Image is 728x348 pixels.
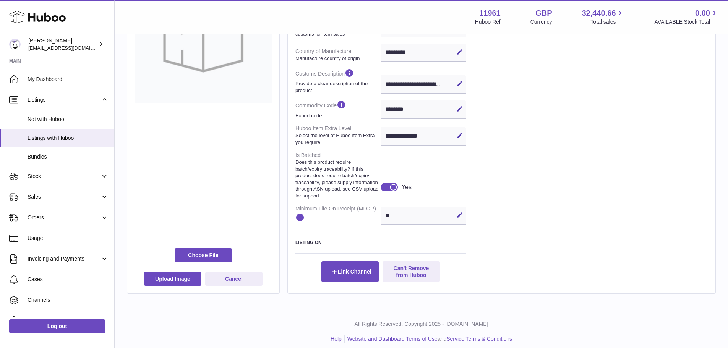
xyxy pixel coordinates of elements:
[321,261,379,282] button: Link Channel
[28,45,112,51] span: [EMAIL_ADDRESS][DOMAIN_NAME]
[28,235,109,242] span: Usage
[28,214,101,221] span: Orders
[28,153,109,160] span: Bundles
[28,173,101,180] span: Stock
[590,18,624,26] span: Total sales
[28,37,97,52] div: [PERSON_NAME]
[28,317,109,324] span: Settings
[295,202,381,228] dt: Minimum Life On Receipt (MLOR)
[295,149,381,202] dt: Is Batched
[295,65,381,97] dt: Customs Description
[295,55,379,62] strong: Manufacture country of origin
[295,122,381,149] dt: Huboo Item Extra Level
[295,132,379,146] strong: Select the level of Huboo Item Extra you require
[479,8,501,18] strong: 11961
[695,8,710,18] span: 0.00
[295,240,466,246] h3: Listing On
[475,18,501,26] div: Huboo Ref
[535,8,552,18] strong: GBP
[295,45,381,65] dt: Country of Manufacture
[582,8,616,18] span: 32,440.66
[9,39,21,50] img: internalAdmin-11961@internal.huboo.com
[654,8,719,26] a: 0.00 AVAILABLE Stock Total
[28,255,101,262] span: Invoicing and Payments
[121,320,722,328] p: All Rights Reserved. Copyright 2025 - [DOMAIN_NAME]
[144,272,201,286] button: Upload Image
[383,261,440,282] button: Can't Remove from Huboo
[295,112,379,119] strong: Export code
[28,296,109,304] span: Channels
[295,159,379,199] strong: Does this product require batch/expiry traceability? If this product does require batch/expiry tr...
[654,18,719,26] span: AVAILABLE Stock Total
[347,336,438,342] a: Website and Dashboard Terms of Use
[446,336,512,342] a: Service Terms & Conditions
[175,248,232,262] span: Choose File
[28,76,109,83] span: My Dashboard
[28,116,109,123] span: Not with Huboo
[345,335,512,343] li: and
[9,319,105,333] a: Log out
[205,272,263,286] button: Cancel
[295,80,379,94] strong: Provide a clear description of the product
[530,18,552,26] div: Currency
[295,97,381,122] dt: Commodity Code
[28,193,101,201] span: Sales
[28,134,109,142] span: Listings with Huboo
[28,96,101,104] span: Listings
[402,183,412,191] div: Yes
[582,8,624,26] a: 32,440.66 Total sales
[28,276,109,283] span: Cases
[331,336,342,342] a: Help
